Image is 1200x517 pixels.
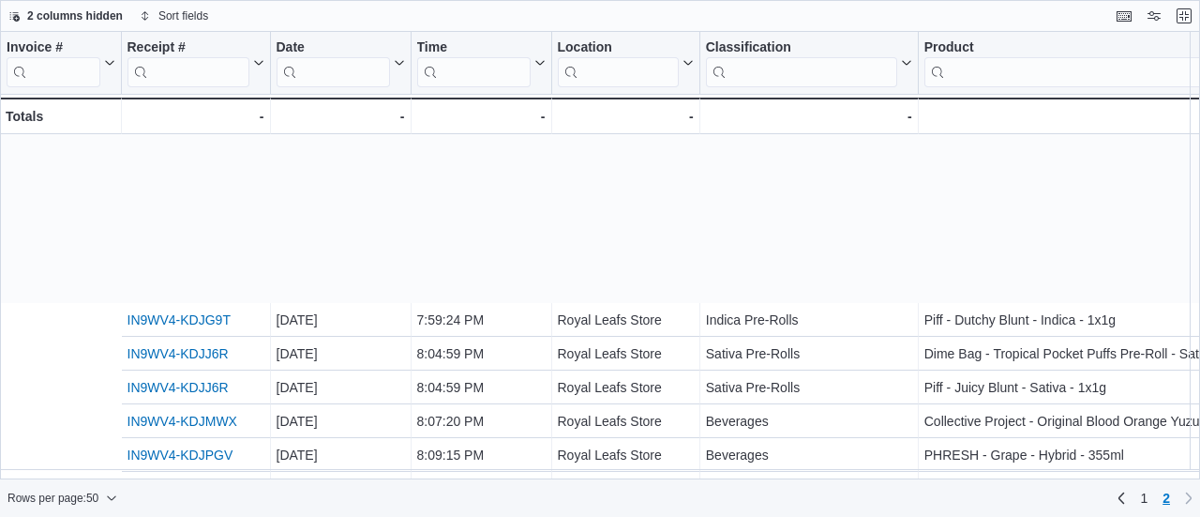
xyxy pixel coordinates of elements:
[706,39,897,87] div: Classification
[127,346,229,361] a: IN9WV4-KDJJ6R
[1162,489,1170,508] span: 2
[706,39,897,57] div: Classification
[417,105,546,128] div: -
[277,105,405,128] div: -
[7,39,100,57] div: Invoice #
[706,478,912,500] div: Edibles
[558,444,694,466] div: Royal Leafs Store
[706,376,912,399] div: Sativa Pre-Rolls
[6,105,115,128] div: Totals
[706,309,912,331] div: Indica Pre-Rolls
[7,491,98,506] span: Rows per page : 50
[417,309,546,331] div: 7:59:24 PM
[127,39,264,87] button: Receipt #
[417,39,531,57] div: Time
[558,478,694,500] div: Royal Leafs Store
[558,410,694,433] div: Royal Leafs Store
[558,39,679,87] div: Location
[27,8,123,23] span: 2 columns hidden
[417,478,546,500] div: 8:09:15 PM
[277,342,405,365] div: [DATE]
[277,376,405,399] div: [DATE]
[127,312,231,327] a: IN9WV4-KDJG9T
[558,309,694,331] div: Royal Leafs Store
[1,5,130,27] button: 2 columns hidden
[1110,483,1200,513] nav: Pagination for preceding grid
[132,5,216,27] button: Sort fields
[1140,489,1147,508] span: 1
[158,8,208,23] span: Sort fields
[277,478,405,500] div: [DATE]
[417,342,546,365] div: 8:04:59 PM
[1132,483,1155,513] a: Page 1 of 2
[1143,5,1165,27] button: Display options
[1155,483,1177,513] button: Page 2 of 2
[277,39,405,87] button: Date
[127,448,233,463] a: IN9WV4-KDJPGV
[706,342,912,365] div: Sativa Pre-Rolls
[417,39,546,87] button: Time
[277,39,390,57] div: Date
[7,39,115,87] button: Invoice #
[7,39,100,87] div: Invoice #
[277,444,405,466] div: [DATE]
[558,105,694,128] div: -
[558,376,694,399] div: Royal Leafs Store
[1132,483,1177,513] ul: Pagination for preceding grid
[706,39,912,87] button: Classification
[277,410,405,433] div: [DATE]
[558,342,694,365] div: Royal Leafs Store
[558,39,679,57] div: Location
[417,39,531,87] div: Time
[417,444,546,466] div: 8:09:15 PM
[1173,5,1195,27] button: Exit fullscreen
[417,376,546,399] div: 8:04:59 PM
[1113,5,1135,27] button: Keyboard shortcuts
[706,410,912,433] div: Beverages
[127,380,229,395] a: IN9WV4-KDJJ6R
[1110,487,1132,509] a: Previous page
[127,39,249,87] div: Receipt # URL
[127,39,249,57] div: Receipt #
[127,105,264,128] div: -
[127,414,237,429] a: IN9WV4-KDJMWX
[417,410,546,433] div: 8:07:20 PM
[277,39,390,87] div: Date
[706,444,912,466] div: Beverages
[277,309,405,331] div: [DATE]
[706,105,912,128] div: -
[558,39,694,87] button: Location
[1177,487,1200,509] button: Next page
